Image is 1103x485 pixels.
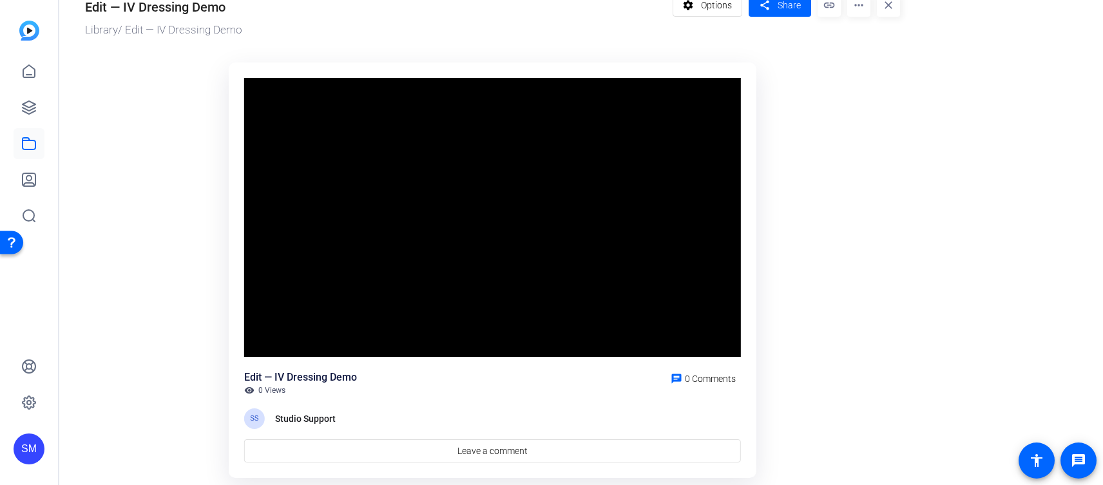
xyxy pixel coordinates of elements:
[244,439,741,462] a: Leave a comment
[244,408,265,429] div: SS
[1029,453,1044,468] mat-icon: accessibility
[666,370,741,385] a: 0 Comments
[85,22,666,39] div: / Edit — IV Dressing Demo
[685,374,736,384] span: 0 Comments
[244,370,357,385] div: Edit — IV Dressing Demo
[85,23,118,36] a: Library
[14,433,44,464] div: SM
[275,411,340,426] div: Studio Support
[244,385,254,395] mat-icon: visibility
[19,21,39,41] img: blue-gradient.svg
[244,78,741,357] div: Video Player
[457,444,528,458] span: Leave a comment
[1071,453,1086,468] mat-icon: message
[258,385,285,395] span: 0 Views
[671,373,682,385] mat-icon: chat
